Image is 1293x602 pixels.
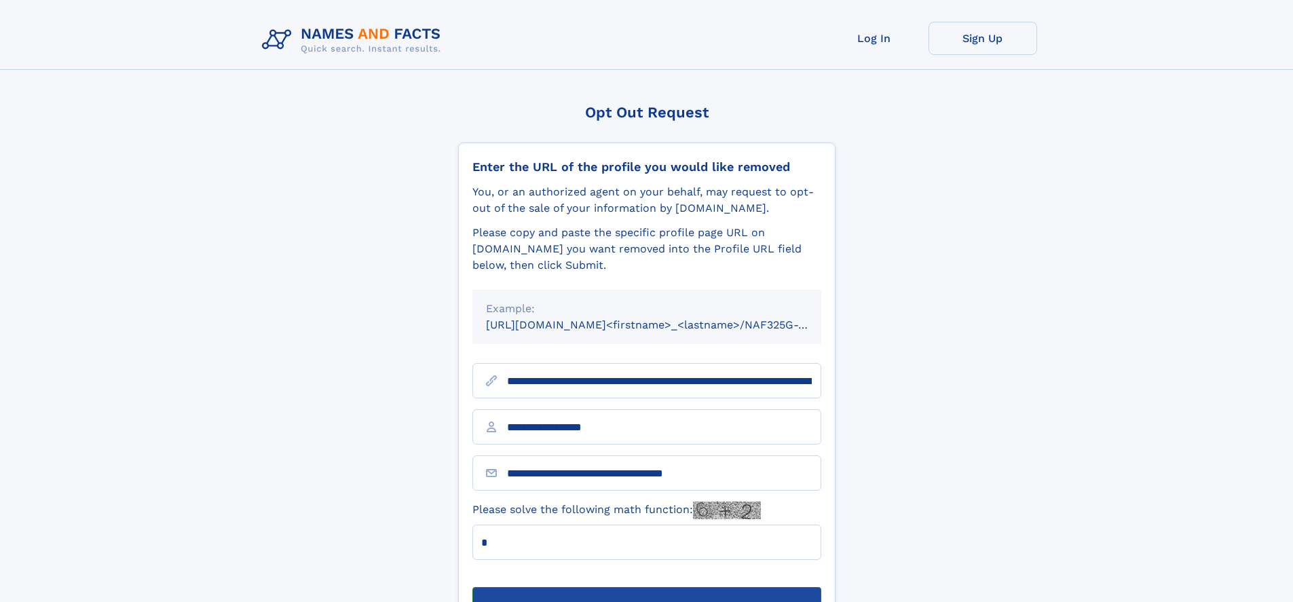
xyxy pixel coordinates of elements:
[257,22,452,58] img: Logo Names and Facts
[486,301,808,317] div: Example:
[472,159,821,174] div: Enter the URL of the profile you would like removed
[929,22,1037,55] a: Sign Up
[486,318,847,331] small: [URL][DOMAIN_NAME]<firstname>_<lastname>/NAF325G-xxxxxxxx
[820,22,929,55] a: Log In
[472,184,821,217] div: You, or an authorized agent on your behalf, may request to opt-out of the sale of your informatio...
[458,104,836,121] div: Opt Out Request
[472,502,761,519] label: Please solve the following math function:
[472,225,821,274] div: Please copy and paste the specific profile page URL on [DOMAIN_NAME] you want removed into the Pr...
